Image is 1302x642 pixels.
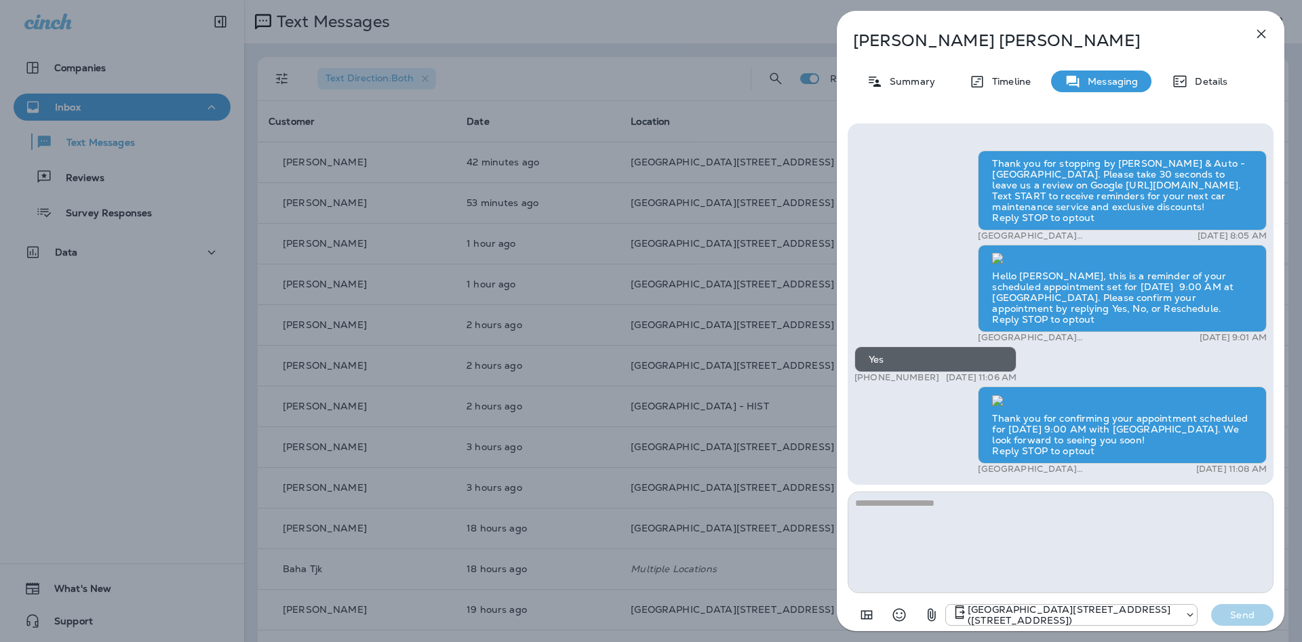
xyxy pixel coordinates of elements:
[946,604,1197,626] div: +1 (402) 891-8464
[853,601,880,628] button: Add in a premade template
[946,372,1017,383] p: [DATE] 11:06 AM
[978,386,1267,464] div: Thank you for confirming your appointment scheduled for [DATE] 9:00 AM with [GEOGRAPHIC_DATA]. We...
[853,31,1223,50] p: [PERSON_NAME] [PERSON_NAME]
[854,372,939,383] p: [PHONE_NUMBER]
[992,395,1003,406] img: twilio-download
[1196,464,1267,475] p: [DATE] 11:08 AM
[1188,76,1227,87] p: Details
[978,464,1151,475] p: [GEOGRAPHIC_DATA][STREET_ADDRESS] ([STREET_ADDRESS])
[854,346,1017,372] div: Yes
[978,245,1267,333] div: Hello [PERSON_NAME], this is a reminder of your scheduled appointment set for [DATE] 9:00 AM at [...
[978,332,1151,343] p: [GEOGRAPHIC_DATA][STREET_ADDRESS] ([STREET_ADDRESS])
[886,601,913,628] button: Select an emoji
[978,151,1267,230] div: Thank you for stopping by [PERSON_NAME] & Auto - [GEOGRAPHIC_DATA]. Please take 30 seconds to lea...
[1198,230,1267,241] p: [DATE] 8:05 AM
[1200,332,1267,343] p: [DATE] 9:01 AM
[1081,76,1138,87] p: Messaging
[992,253,1003,264] img: twilio-download
[968,604,1178,626] p: [GEOGRAPHIC_DATA][STREET_ADDRESS] ([STREET_ADDRESS])
[883,76,935,87] p: Summary
[978,230,1151,241] p: [GEOGRAPHIC_DATA][STREET_ADDRESS] ([STREET_ADDRESS])
[985,76,1031,87] p: Timeline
